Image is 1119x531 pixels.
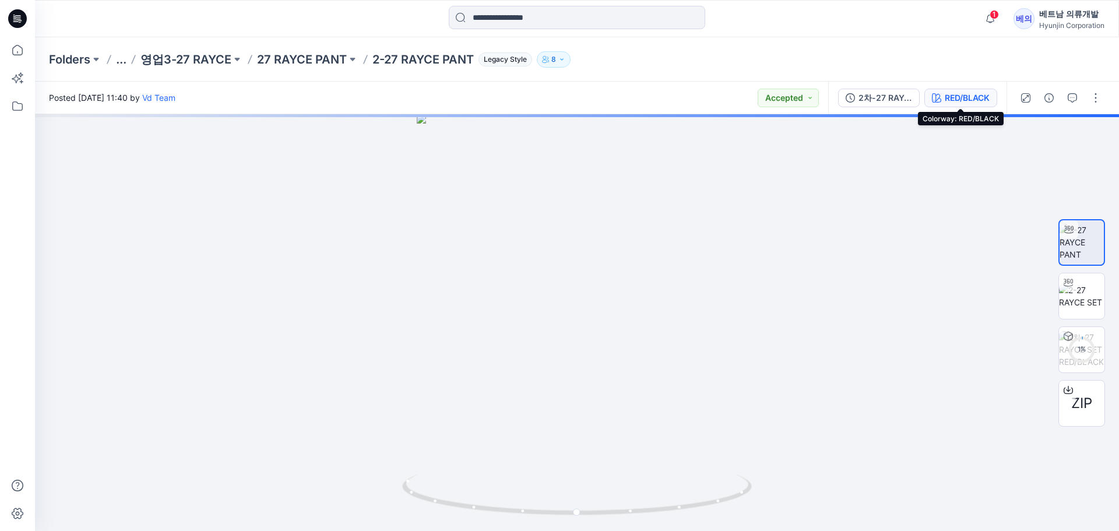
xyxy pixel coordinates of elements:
[1059,284,1104,308] img: 2-27 RAYCE SET
[478,52,532,66] span: Legacy Style
[1040,89,1058,107] button: Details
[1060,224,1104,261] img: 2-27 RAYCE PANT
[474,51,532,68] button: Legacy Style
[537,51,571,68] button: 8
[924,89,997,107] button: RED/BLACK
[1068,344,1096,354] div: 1 %
[990,10,999,19] span: 1
[1039,21,1104,30] div: Hyunjin Corporation
[838,89,920,107] button: 2차-27 RAYCE SET
[49,92,175,104] span: Posted [DATE] 11:40 by
[49,51,90,68] a: Folders
[140,51,231,68] a: 영업3-27 RAYCE
[1071,393,1092,414] span: ZIP
[858,92,912,104] div: 2차-27 RAYCE SET
[142,93,175,103] a: Vd Team
[1039,7,1104,21] div: 베트남 의류개발
[257,51,347,68] a: 27 RAYCE PANT
[116,51,126,68] button: ...
[1014,8,1034,29] div: 베의
[551,53,556,66] p: 8
[372,51,474,68] p: 2-27 RAYCE PANT
[1059,331,1104,368] img: 2차-27 RAYCE SET RED/BLACK
[945,92,990,104] div: RED/BLACK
